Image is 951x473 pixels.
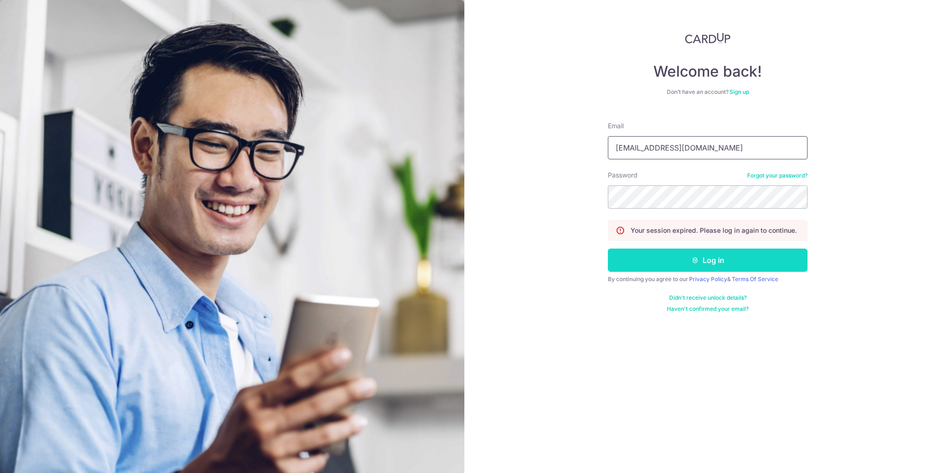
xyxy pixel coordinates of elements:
[730,88,749,95] a: Sign up
[689,276,727,282] a: Privacy Policy
[608,171,638,180] label: Password
[747,172,808,179] a: Forgot your password?
[608,121,624,131] label: Email
[608,62,808,81] h4: Welcome back!
[685,33,730,44] img: CardUp Logo
[667,305,749,313] a: Haven't confirmed your email?
[608,276,808,283] div: By continuing you agree to our &
[732,276,778,282] a: Terms Of Service
[669,294,747,302] a: Didn't receive unlock details?
[608,136,808,159] input: Enter your Email
[631,226,797,235] p: Your session expired. Please log in again to continue.
[608,249,808,272] button: Log in
[608,88,808,96] div: Don’t have an account?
